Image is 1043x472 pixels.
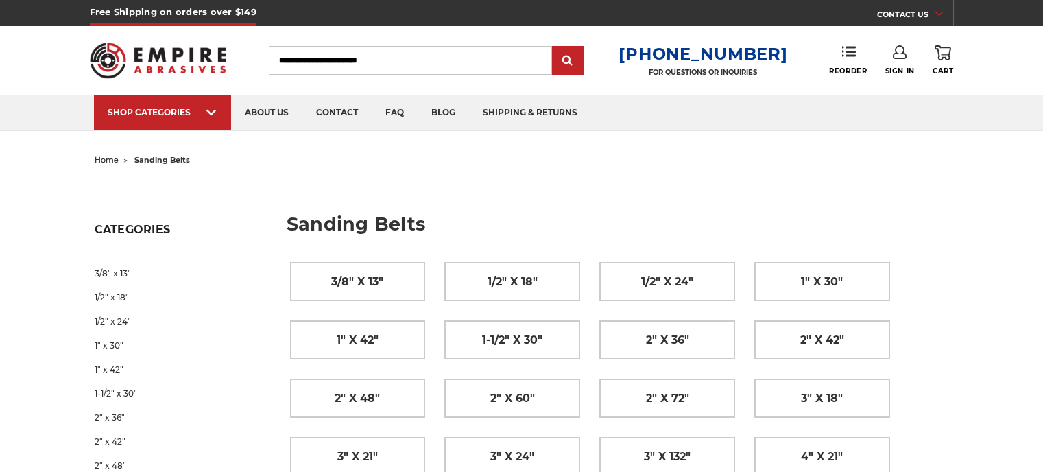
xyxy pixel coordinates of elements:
[372,95,418,130] a: faq
[646,329,689,352] span: 2" x 36"
[95,405,254,429] a: 2" x 36"
[445,321,579,359] a: 1-1/2" x 30"
[755,321,889,359] a: 2" x 42"
[482,329,542,352] span: 1-1/2" x 30"
[95,381,254,405] a: 1-1/2" x 30"
[445,263,579,300] a: 1/2" x 18"
[291,263,425,300] a: 3/8" x 13"
[641,270,693,294] span: 1/2" x 24"
[291,379,425,417] a: 2" x 48"
[134,155,190,165] span: sanding belts
[619,68,787,77] p: FOR QUESTIONS OR INQUIRIES
[600,321,734,359] a: 2" x 36"
[885,67,915,75] span: Sign In
[755,263,889,300] a: 1" x 30"
[95,285,254,309] a: 1/2" x 18"
[933,67,953,75] span: Cart
[600,379,734,417] a: 2" x 72"
[801,445,843,469] span: 4" x 21"
[755,379,889,417] a: 3" x 18"
[877,7,953,26] a: CONTACT US
[488,270,538,294] span: 1/2" x 18"
[95,155,119,165] a: home
[490,445,534,469] span: 3" x 24"
[335,387,380,410] span: 2" x 48"
[108,107,217,117] div: SHOP CATEGORIES
[829,67,867,75] span: Reorder
[231,95,302,130] a: about us
[95,333,254,357] a: 1" x 30"
[418,95,469,130] a: blog
[646,387,689,410] span: 2" x 72"
[95,309,254,333] a: 1/2" x 24"
[490,387,535,410] span: 2" x 60"
[619,44,787,64] a: [PHONE_NUMBER]
[829,45,867,75] a: Reorder
[95,223,254,244] h5: Categories
[801,387,843,410] span: 3" x 18"
[801,270,843,294] span: 1" x 30"
[337,445,378,469] span: 3" x 21"
[95,429,254,453] a: 2" x 42"
[95,261,254,285] a: 3/8" x 13"
[933,45,953,75] a: Cart
[302,95,372,130] a: contact
[331,270,383,294] span: 3/8" x 13"
[90,34,227,87] img: Empire Abrasives
[644,445,691,469] span: 3" x 132"
[291,321,425,359] a: 1" x 42"
[554,47,582,75] input: Submit
[445,379,579,417] a: 2" x 60"
[337,329,379,352] span: 1" x 42"
[95,357,254,381] a: 1" x 42"
[600,263,734,300] a: 1/2" x 24"
[469,95,591,130] a: shipping & returns
[800,329,844,352] span: 2" x 42"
